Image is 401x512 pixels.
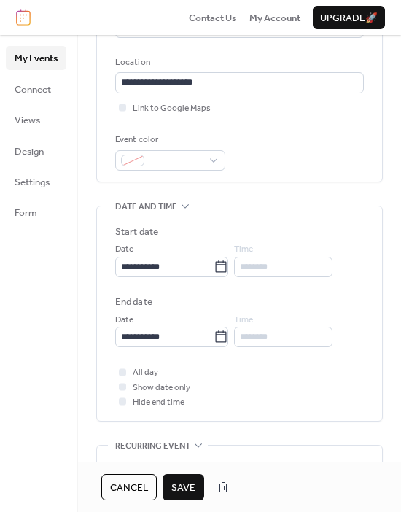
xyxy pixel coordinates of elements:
[6,46,66,69] a: My Events
[15,175,50,190] span: Settings
[189,11,237,26] span: Contact Us
[16,9,31,26] img: logo
[115,242,133,257] span: Date
[249,10,300,25] a: My Account
[6,108,66,131] a: Views
[6,139,66,163] a: Design
[115,225,158,239] div: Start date
[115,295,152,309] div: End date
[115,313,133,327] span: Date
[15,51,58,66] span: My Events
[234,313,253,327] span: Time
[15,113,40,128] span: Views
[249,11,300,26] span: My Account
[313,6,385,29] button: Upgrade🚀
[133,365,158,380] span: All day
[6,170,66,193] a: Settings
[133,101,211,116] span: Link to Google Maps
[320,11,378,26] span: Upgrade 🚀
[163,474,204,500] button: Save
[6,77,66,101] a: Connect
[234,242,253,257] span: Time
[189,10,237,25] a: Contact Us
[115,133,222,147] div: Event color
[133,395,184,410] span: Hide end time
[133,381,190,395] span: Show date only
[15,144,44,159] span: Design
[171,481,195,495] span: Save
[110,481,148,495] span: Cancel
[115,438,190,453] span: Recurring event
[15,206,37,220] span: Form
[6,201,66,224] a: Form
[15,82,51,97] span: Connect
[115,55,361,70] div: Location
[101,474,157,500] button: Cancel
[115,200,177,214] span: Date and time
